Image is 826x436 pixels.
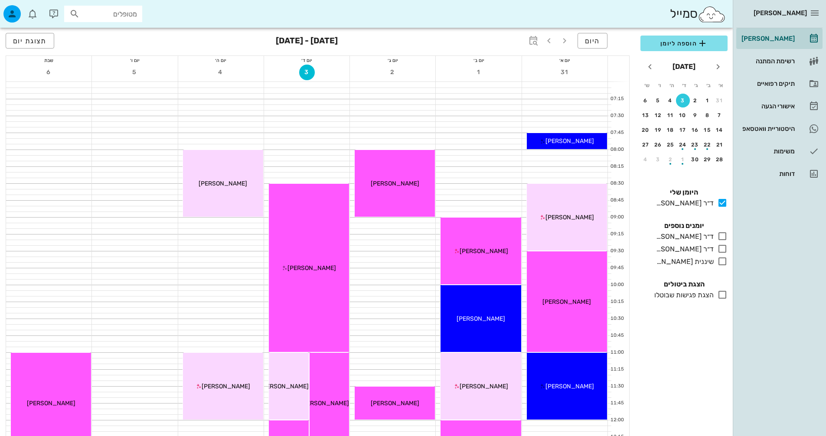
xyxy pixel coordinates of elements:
div: 11:45 [608,400,626,407]
button: 29 [701,153,715,166]
th: ג׳ [691,78,702,93]
button: 15 [701,123,715,137]
div: 10 [676,112,690,118]
button: 1 [471,65,486,80]
span: 2 [385,68,401,76]
span: 5 [127,68,143,76]
a: [PERSON_NAME] [736,28,823,49]
button: 2 [688,94,702,107]
th: א׳ [715,78,727,93]
div: 3 [676,98,690,104]
div: ד״ר [PERSON_NAME] [653,244,714,254]
div: יום ה׳ [178,56,264,65]
div: אישורי הגעה [740,103,795,110]
button: 7 [713,108,727,122]
span: [PERSON_NAME] [754,9,807,17]
th: ד׳ [678,78,689,93]
span: 31 [557,68,572,76]
button: 11 [663,108,677,122]
button: היום [578,33,607,49]
div: יום ב׳ [436,56,521,65]
div: 08:15 [608,163,626,170]
div: דוחות [740,170,795,177]
div: יום ו׳ [92,56,177,65]
button: 4 [639,153,653,166]
span: [PERSON_NAME] [199,180,247,187]
span: [PERSON_NAME] [460,383,508,390]
span: [PERSON_NAME] [260,383,309,390]
button: 21 [713,138,727,152]
th: ה׳ [666,78,677,93]
div: 07:30 [608,112,626,120]
div: 09:30 [608,247,626,255]
span: [PERSON_NAME] [545,137,594,145]
button: 5 [651,94,665,107]
button: 14 [713,123,727,137]
div: 08:30 [608,180,626,187]
div: 7 [713,112,727,118]
span: [PERSON_NAME] [287,264,336,272]
th: ב׳ [703,78,714,93]
div: יום ד׳ [264,56,349,65]
div: 29 [701,156,715,163]
div: 10:45 [608,332,626,339]
div: 30 [688,156,702,163]
button: 13 [639,108,653,122]
span: [PERSON_NAME] [457,315,505,322]
span: [PERSON_NAME] [202,383,250,390]
div: 1 [676,156,690,163]
div: 26 [651,142,665,148]
button: 20 [639,123,653,137]
div: 08:00 [608,146,626,153]
div: 10:30 [608,315,626,322]
div: רשימת המתנה [740,58,795,65]
span: [PERSON_NAME] [460,247,508,255]
button: 4 [663,94,677,107]
div: 2 [688,98,702,104]
div: 09:00 [608,214,626,221]
span: [PERSON_NAME] [300,400,349,407]
div: 12 [651,112,665,118]
button: חודש הבא [642,59,658,75]
div: 09:15 [608,231,626,238]
span: 1 [471,68,486,76]
button: 3 [299,65,315,80]
span: [PERSON_NAME] [545,214,594,221]
button: 19 [651,123,665,137]
div: 07:15 [608,95,626,103]
button: 2 [663,153,677,166]
button: 8 [701,108,715,122]
div: 07:45 [608,129,626,137]
div: 8 [701,112,715,118]
button: 12 [651,108,665,122]
div: 20 [639,127,653,133]
button: 26 [651,138,665,152]
div: 13 [639,112,653,118]
button: 31 [557,65,572,80]
button: 3 [651,153,665,166]
button: [DATE] [669,58,699,75]
button: 9 [688,108,702,122]
div: היסטוריית וואטסאפ [740,125,795,132]
button: 3 [676,94,690,107]
button: 10 [676,108,690,122]
button: 24 [676,138,690,152]
div: 6 [639,98,653,104]
div: 31 [713,98,727,104]
div: 10:00 [608,281,626,289]
button: 25 [663,138,677,152]
div: [PERSON_NAME] [740,35,795,42]
div: סמייל [670,5,726,23]
div: 16 [688,127,702,133]
div: 3 [651,156,665,163]
h4: היומן שלי [640,187,728,198]
div: 24 [676,142,690,148]
div: 11:30 [608,383,626,390]
button: 5 [127,65,143,80]
button: 6 [639,94,653,107]
div: 9 [688,112,702,118]
h3: [DATE] - [DATE] [276,33,338,50]
div: 23 [688,142,702,148]
h4: יומנים נוספים [640,221,728,231]
span: תצוגת יום [13,37,47,45]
